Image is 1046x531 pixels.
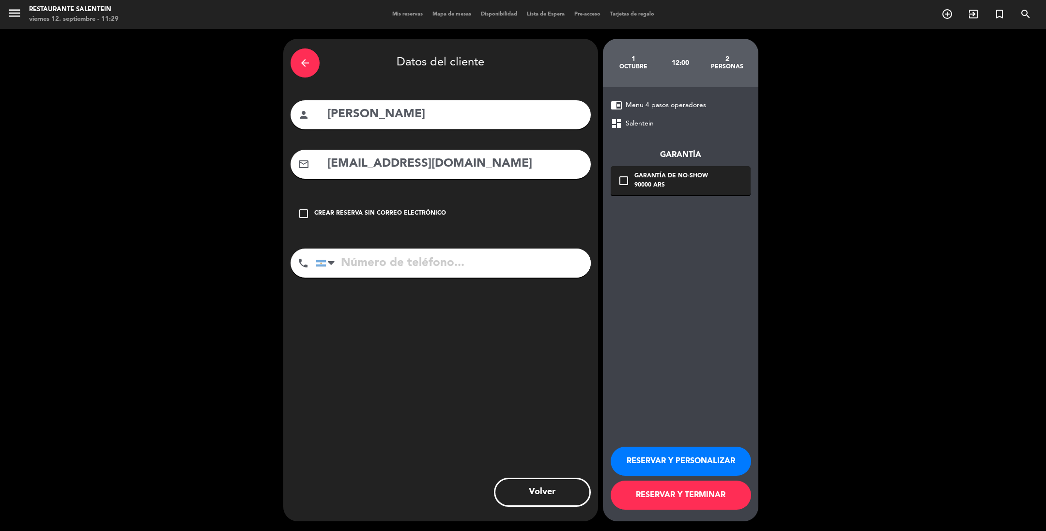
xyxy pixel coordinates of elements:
[476,12,522,17] span: Disponibilidad
[7,6,22,20] i: menu
[704,63,751,71] div: personas
[941,8,953,20] i: add_circle_outline
[326,154,584,174] input: Email del cliente
[626,100,706,111] span: Menu 4 pasos operadores
[968,8,979,20] i: exit_to_app
[626,118,654,129] span: Salentein
[29,5,119,15] div: Restaurante Salentein
[610,55,657,63] div: 1
[611,149,751,161] div: Garantía
[605,12,659,17] span: Tarjetas de regalo
[634,172,708,181] div: Garantía de no-show
[326,105,584,125] input: Nombre del cliente
[297,257,309,269] i: phone
[387,12,428,17] span: Mis reservas
[29,15,119,24] div: viernes 12. septiembre - 11:29
[611,447,751,476] button: RESERVAR Y PERSONALIZAR
[569,12,605,17] span: Pre-acceso
[299,57,311,69] i: arrow_back
[610,63,657,71] div: octubre
[618,175,630,187] i: check_box_outline_blank
[316,249,591,278] input: Número de teléfono...
[316,249,338,277] div: Argentina: +54
[611,481,751,510] button: RESERVAR Y TERMINAR
[428,12,476,17] span: Mapa de mesas
[314,209,446,219] div: Crear reserva sin correo electrónico
[291,46,591,80] div: Datos del cliente
[994,8,1005,20] i: turned_in_not
[298,158,309,170] i: mail_outline
[611,118,622,129] span: dashboard
[7,6,22,24] button: menu
[494,478,591,507] button: Volver
[657,46,704,80] div: 12:00
[1020,8,1031,20] i: search
[704,55,751,63] div: 2
[634,181,708,190] div: 90000 ARS
[298,109,309,121] i: person
[522,12,569,17] span: Lista de Espera
[298,208,309,219] i: check_box_outline_blank
[611,99,622,111] span: chrome_reader_mode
